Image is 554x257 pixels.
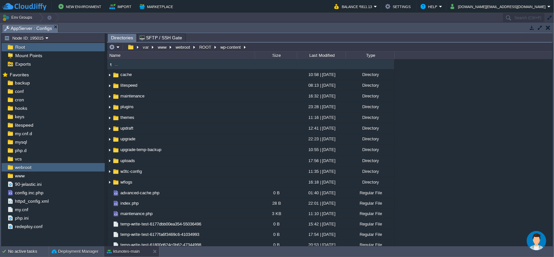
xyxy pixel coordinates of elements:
[119,232,200,237] a: temp-write-test-6177fa6f3469c6-41034993
[14,148,28,153] a: php.d
[112,82,119,89] img: AMDAwAAAACH5BAEAAAAALAAAAAABAAEAAAICRAEAOw==
[119,169,143,174] a: w3tc-config
[14,88,25,94] span: conf
[14,173,26,179] a: www
[112,147,119,154] img: AMDAwAAAACH5BAEAAAAALAAAAAABAAEAAAICRAEAOw==
[107,134,112,144] img: AMDAwAAAACH5BAEAAAAALAAAAAABAAEAAAICRAEAOw==
[346,240,394,250] div: Regular File
[107,156,112,166] img: AMDAwAAAACH5BAEAAAAALAAAAAABAAEAAAICRAEAOw==
[107,209,112,219] img: AMDAwAAAACH5BAEAAAAALAAAAAABAAEAAAICRAEAOw==
[107,219,112,229] img: AMDAwAAAACH5BAEAAAAALAAAAAABAAEAAAICRAEAOw==
[297,112,346,122] div: 11:16 | [DATE]
[107,102,112,112] img: AMDAwAAAACH5BAEAAAAALAAAAAABAAEAAAICRAEAOw==
[112,125,119,132] img: AMDAwAAAACH5BAEAAAAALAAAAAABAAEAAAICRAEAOw==
[297,134,346,144] div: 22:23 | [DATE]
[297,80,346,90] div: 08:13 | [DATE]
[107,91,112,101] img: AMDAwAAAACH5BAEAAAAALAAAAAABAAEAAAICRAEAOw==
[112,157,119,164] img: AMDAwAAAACH5BAEAAAAALAAAAAABAAEAAAICRAEAOw==
[142,44,150,50] button: var
[346,209,394,219] div: Regular File
[297,70,346,80] div: 10:58 | [DATE]
[14,190,44,196] a: config.inc.php
[346,70,394,80] div: Directory
[119,72,133,77] a: cache
[297,102,346,112] div: 23:28 | [DATE]
[297,188,346,198] div: 01:40 | [DATE]
[107,198,112,208] img: AMDAwAAAACH5BAEAAAAALAAAAAABAAEAAAICRAEAOw==
[107,188,112,198] img: AMDAwAAAACH5BAEAAAAALAAAAAABAAEAAAICRAEAOw==
[346,52,394,59] div: Type
[14,139,28,145] a: mysql
[112,104,119,111] img: AMDAwAAAACH5BAEAAAAALAAAAAABAAEAAAICRAEAOw==
[14,114,25,120] span: keys
[119,93,145,99] a: maintenance
[527,231,548,251] iframe: chat widget
[112,210,119,217] img: AMDAwAAAACH5BAEAAAAALAAAAAABAAEAAAICRAEAOw==
[2,3,46,11] img: CloudJiffy
[107,240,112,250] img: AMDAwAAAACH5BAEAAAAALAAAAAABAAEAAAICRAEAOw==
[109,3,134,10] button: Import
[107,113,112,123] img: AMDAwAAAACH5BAEAAAAALAAAAAABAAEAAAICRAEAOw==
[346,198,394,208] div: Regular File
[346,102,394,112] div: Directory
[112,136,119,143] img: AMDAwAAAACH5BAEAAAAALAAAAAABAAEAAAICRAEAOw==
[119,221,202,227] span: temp-write-test-6177dbb00ea354-55036496
[14,215,30,221] a: php.ini
[119,242,202,248] a: temp-write-test-61800d624c0b62-47344998
[334,3,374,10] button: Balance ₹811.13
[112,114,119,122] img: AMDAwAAAACH5BAEAAAAALAAAAAABAAEAAAICRAEAOw==
[119,83,138,88] a: litespeed
[4,35,45,41] button: Node ID: 195015
[14,164,32,170] a: webroot
[14,156,23,162] a: vcs
[14,61,32,67] a: Exports
[346,188,394,198] div: Regular File
[2,13,34,22] button: Env Groups
[107,145,112,155] img: AMDAwAAAACH5BAEAAAAALAAAAAABAAEAAAICRAEAOw==
[175,44,192,50] button: webroot
[114,61,119,67] a: ..
[298,52,346,59] div: Last Modified
[119,158,136,163] span: uploads
[112,200,119,207] img: AMDAwAAAACH5BAEAAAAALAAAAAABAAEAAAICRAEAOw==
[297,240,346,250] div: 20:53 | [DATE]
[112,93,119,100] img: AMDAwAAAACH5BAEAAAAALAAAAAABAAEAAAICRAEAOw==
[421,3,439,10] button: Help
[119,179,133,185] span: wflogs
[14,181,43,187] span: 90-jelastic.ini
[119,115,135,120] span: themes
[111,34,133,42] span: Directories
[119,136,136,142] a: upgrade
[8,72,30,78] span: Favorites
[297,229,346,239] div: 17:54 | [DATE]
[14,97,25,103] a: cron
[14,224,43,229] a: redeploy.conf
[58,3,103,10] button: New Environment
[119,104,135,109] a: plugins
[346,156,394,166] div: Directory
[119,147,162,152] a: upgrade-temp-backup
[119,125,134,131] span: updraft
[107,248,140,255] button: ktunotes-main
[346,177,394,187] div: Directory
[346,219,394,229] div: Regular File
[346,134,394,144] div: Directory
[112,221,119,228] img: AMDAwAAAACH5BAEAAAAALAAAAAABAAEAAAICRAEAOw==
[14,131,33,136] a: my.cnf.d
[119,211,154,216] a: maintenance.php
[52,248,98,255] button: Deployment Manager
[297,123,346,133] div: 12:41 | [DATE]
